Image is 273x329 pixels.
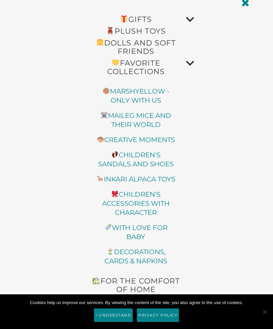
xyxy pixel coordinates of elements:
[10,299,263,306] span: Cookies help us improve our services. By viewing the content of the site, you also agree to the u...
[96,39,104,46] img: 👧
[88,187,184,220] a: Children's accessories with character
[101,112,108,119] img: 🐭
[88,133,184,147] a: Creative moments
[112,59,119,66] img: 💛
[78,57,194,77] a: Favorite Collections
[78,275,194,295] a: For the comfort of home
[88,84,184,108] a: Marshyellow - only with us
[78,37,194,57] a: Dolls and soft friends
[88,245,184,268] a: Decorations, cards & napkins
[78,13,194,25] a: Gifts
[136,308,179,322] a: Политика за поверителност
[107,27,114,34] img: 🧸
[97,136,104,143] img: 🎨
[88,148,184,171] a: Children's sandals and shoes
[88,221,184,244] a: With love for baby
[112,151,118,158] img: 👣
[88,172,184,187] a: Inkari Alpaca toys
[120,15,128,23] img: 🎁
[103,88,110,94] img: 🍪
[97,175,103,182] img: 🦙
[107,248,114,255] img: 🌼
[92,277,100,284] img: 🏡
[261,308,268,315] span: No
[105,224,112,231] img: 🍼
[112,191,118,197] img: 🎀
[88,108,184,132] a: Maileg mice and their world
[94,308,133,322] a: Разбрах
[78,25,194,37] a: PLUSH TOYS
